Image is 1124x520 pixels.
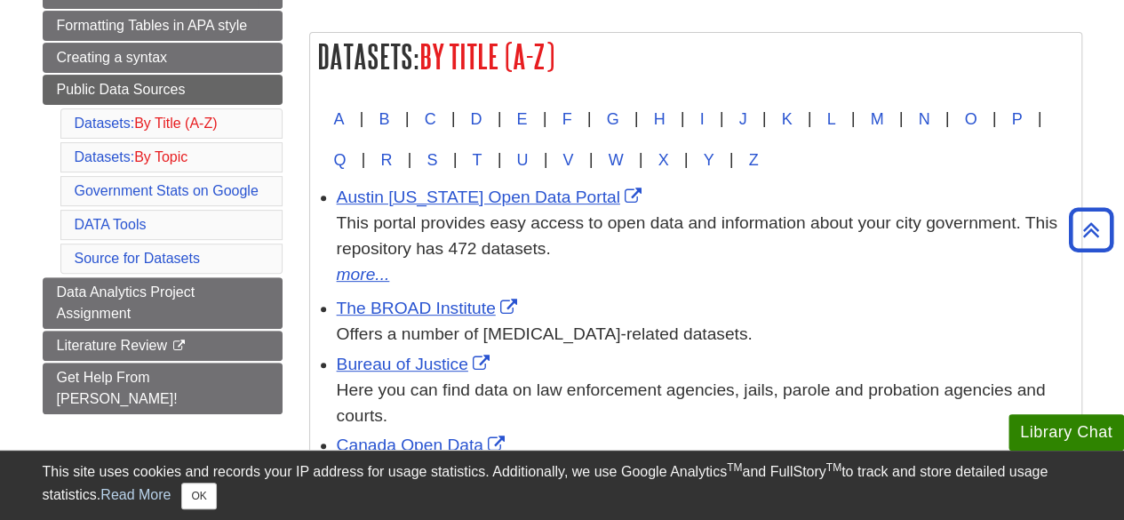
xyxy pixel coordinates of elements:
[591,99,634,140] button: G
[57,338,168,353] span: Literature Review
[319,99,1072,180] div: | | | | | | | | | | | | | | | | | | | | | | | | |
[593,140,638,180] button: W
[766,99,807,140] button: K
[546,99,586,140] button: F
[57,82,186,97] span: Public Data Sources
[57,18,248,33] span: Formatting Tables in APA style
[75,116,218,131] a: Datasets:By Title (A-Z)
[337,322,1072,348] div: Offers a number of [MEDICAL_DATA]-related datasets.
[364,99,405,140] button: B
[134,116,217,131] span: By Title (A-Z)
[134,149,187,164] span: By Topic
[43,363,283,414] a: Get Help From [PERSON_NAME]!
[75,183,259,198] a: Government Stats on Google
[733,140,773,180] button: Z
[366,140,408,180] button: R
[43,43,283,73] a: Creating a syntax
[855,99,898,140] button: M
[811,99,850,140] button: L
[337,355,494,373] a: Link opens in new window
[826,461,841,474] sup: TM
[43,331,283,361] a: Literature Review
[1063,218,1120,242] a: Back to Top
[337,299,522,317] a: Link opens in new window
[310,33,1081,80] h2: Datasets:
[43,11,283,41] a: Formatting Tables in APA style
[337,378,1072,429] div: Here you can find data on law enforcement agencies, jails, parole and probation agencies and courts.
[642,140,683,180] button: X
[337,262,1072,288] a: more...
[547,140,588,180] button: V
[75,251,200,266] a: Source for Datasets
[455,99,497,140] button: D
[337,211,1072,262] div: This portal provides easy access to open data and information about your city government. This re...
[949,99,992,140] button: O
[457,140,497,180] button: T
[57,370,178,406] span: Get Help From [PERSON_NAME]!
[43,75,283,105] a: Public Data Sources
[43,461,1082,509] div: This site uses cookies and records your IP address for usage statistics. Additionally, we use Goo...
[903,99,945,140] button: N
[171,340,186,352] i: This link opens in a new window
[319,140,362,180] button: Q
[337,188,646,206] a: Link opens in new window
[75,217,147,232] a: DATA Tools
[319,99,360,140] button: A
[727,461,742,474] sup: TM
[181,483,216,509] button: Close
[43,277,283,329] a: Data Analytics Project Assignment
[501,140,543,180] button: U
[419,38,554,75] span: By Title (A-Z)
[100,487,171,502] a: Read More
[57,50,168,65] span: Creating a syntax
[684,99,719,140] button: I
[501,99,542,140] button: E
[337,436,509,454] a: Link opens in new window
[723,99,761,140] button: J
[411,140,452,180] button: S
[688,140,729,180] button: Y
[1008,414,1124,451] button: Library Chat
[57,284,195,321] span: Data Analytics Project Assignment
[410,99,451,140] button: C
[996,99,1037,140] button: P
[75,149,188,164] a: Datasets:By Topic
[638,99,680,140] button: H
